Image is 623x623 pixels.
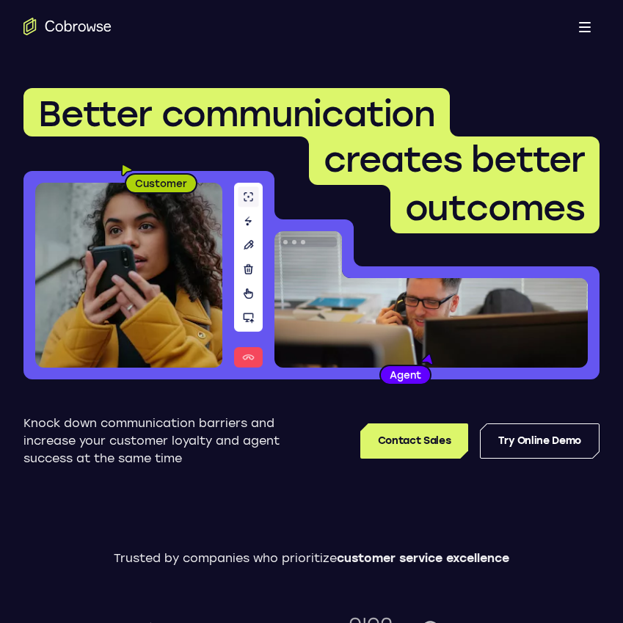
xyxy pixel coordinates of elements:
a: Go to the home page [23,18,112,35]
a: Try Online Demo [480,423,600,459]
img: A customer support agent talking on the phone [274,231,588,368]
img: A series of tools used in co-browsing sessions [234,183,263,368]
a: Contact Sales [360,423,468,459]
span: creates better [324,138,585,181]
p: Knock down communication barriers and increase your customer loyalty and agent success at the sam... [23,415,296,467]
span: customer service excellence [337,551,509,565]
span: outcomes [405,186,585,229]
span: Better communication [38,92,435,135]
img: A customer holding their phone [35,183,222,368]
